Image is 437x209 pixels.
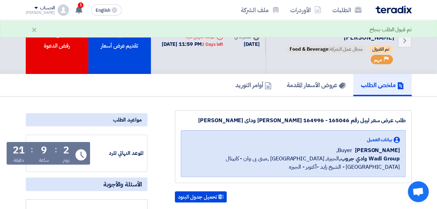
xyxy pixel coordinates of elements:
[103,180,142,188] span: الأسئلة والأجوبة
[13,145,25,155] div: 21
[91,5,122,16] button: English
[285,2,327,18] a: الأوردرات
[274,15,394,42] h5: طلب عرض سعر ليبل رقم 165046 - 164996 كوشيه وداى فود السادات
[31,143,33,156] div: :
[235,2,285,18] a: ملف الشركة
[369,45,393,53] span: تم القبول
[235,81,272,89] h5: أوامر التوريد
[39,157,49,164] div: ساعة
[339,154,400,163] b: Wadi Group وادي جروب,
[58,5,69,16] img: profile_test.png
[31,25,37,34] div: ×
[279,74,353,96] a: عروض الأسعار المقدمة
[162,33,223,40] div: الموعد النهائي للرد
[290,45,329,53] span: Food & Beverage
[202,41,223,48] div: 2 Days left
[375,6,412,14] img: Teradix logo
[353,74,412,96] a: ملخص الطلب
[228,74,279,96] a: أوامر التوريد
[327,2,367,18] a: الطلبات
[286,45,366,53] span: مجال عمل الشركة:
[287,81,346,89] h5: عروض الأسعار المقدمة
[63,157,70,164] div: يوم
[96,8,110,13] span: English
[234,40,259,48] div: [DATE]
[175,191,227,202] button: تحميل جدول البنود
[78,2,83,8] span: 1
[361,81,404,89] h5: ملخص الطلب
[234,33,259,40] div: صدرت في
[55,143,57,156] div: :
[336,146,352,154] span: Buyer,
[41,145,47,155] div: 9
[355,146,400,154] span: [PERSON_NAME]
[40,5,55,11] div: الحساب
[181,116,406,125] div: طلب عرض سعر ليبل رقم 165046 - 164996 [PERSON_NAME] وداى [PERSON_NAME]
[14,157,24,164] div: دقيقة
[26,7,88,74] div: رفض الدعوة
[367,136,392,143] span: بيانات العميل
[26,113,147,126] div: مواعيد الطلب
[187,154,400,171] span: الجيزة, [GEOGRAPHIC_DATA] ,مبنى بى وان - كابيتال [GEOGRAPHIC_DATA] - الشيخ زايد -أكتوبر - الجيزه
[91,149,144,157] div: الموعد النهائي للرد
[408,181,429,202] div: Open chat
[374,57,382,63] span: مهم
[26,11,55,15] div: [PERSON_NAME]
[88,7,151,74] div: تقديم عرض أسعار
[369,26,411,34] div: تم قبول الطلب بنجاح
[162,40,223,48] div: [DATE] 11:59 PM
[63,145,69,155] div: 2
